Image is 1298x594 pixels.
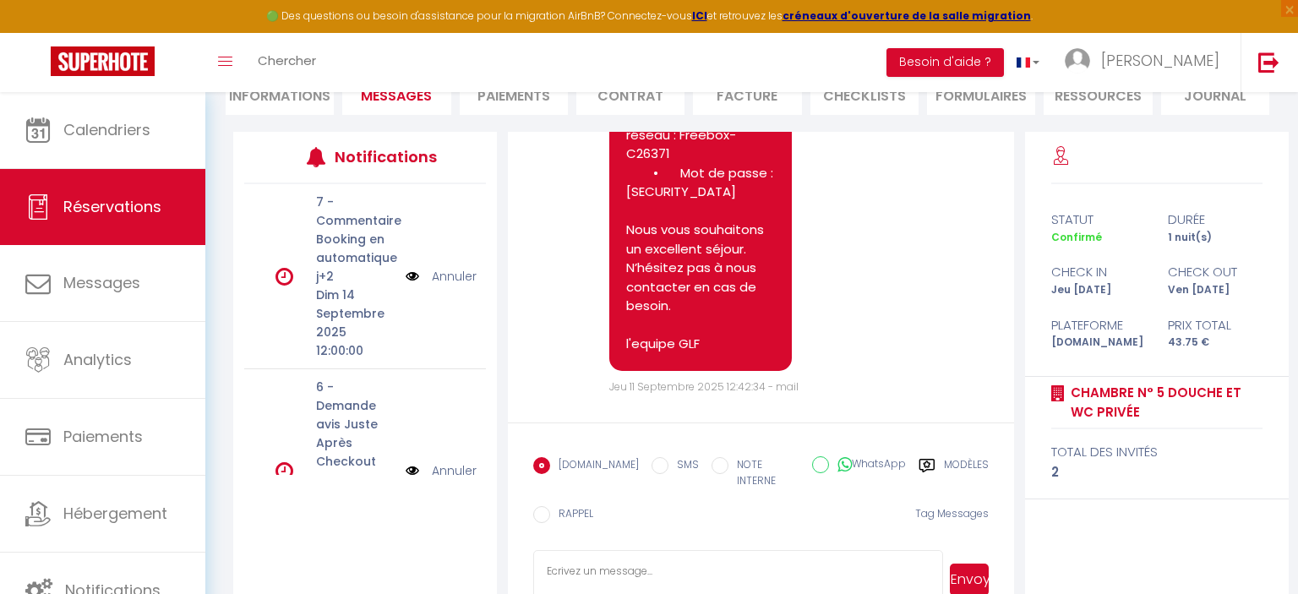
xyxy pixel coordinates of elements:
span: Jeu 11 Septembre 2025 12:42:34 - mail [609,379,799,394]
img: NO IMAGE [406,461,419,480]
span: Hébergement [63,503,167,524]
label: WhatsApp [829,456,906,475]
h3: Notifications [335,138,435,176]
label: Modèles [944,457,989,492]
li: Ressources [1044,74,1152,115]
a: Chercher [245,33,329,92]
div: Prix total [1157,315,1273,335]
span: Paiements [63,426,143,447]
div: durée [1157,210,1273,230]
div: Jeu [DATE] [1040,282,1157,298]
iframe: Chat [1226,518,1285,581]
div: check in [1040,262,1157,282]
button: Ouvrir le widget de chat LiveChat [14,7,64,57]
a: Annuler [432,267,477,286]
span: Calendriers [63,119,150,140]
span: Confirmé [1051,230,1102,244]
li: Paiements [460,74,568,115]
p: 7 - Commentaire Booking en automatique j+2 [316,193,395,286]
img: Super Booking [51,46,155,76]
span: Analytics [63,349,132,370]
a: Chambre N° 5 Douche et WC privée [1065,383,1263,422]
div: 2 [1051,462,1263,482]
label: SMS [668,457,699,476]
div: statut [1040,210,1157,230]
a: créneaux d'ouverture de la salle migration [783,8,1031,23]
span: [PERSON_NAME] [1101,50,1219,71]
img: NO IMAGE [406,267,419,286]
div: total des invités [1051,442,1263,462]
span: Chercher [258,52,316,69]
li: CHECKLISTS [810,74,919,115]
li: Journal [1161,74,1269,115]
div: [DOMAIN_NAME] [1040,335,1157,351]
div: check out [1157,262,1273,282]
div: Ven [DATE] [1157,282,1273,298]
p: 6 - Demande avis Juste Après Checkout Plateforme [316,378,395,489]
a: ... [PERSON_NAME] [1052,33,1241,92]
label: RAPPEL [550,506,593,525]
button: Besoin d'aide ? [886,48,1004,77]
li: Facture [693,74,801,115]
li: Informations [226,74,334,115]
label: [DOMAIN_NAME] [550,457,639,476]
span: Tag Messages [915,506,989,520]
label: NOTE INTERNE [728,457,799,489]
li: FORMULAIRES [927,74,1035,115]
div: 43.75 € [1157,335,1273,351]
div: Plateforme [1040,315,1157,335]
img: logout [1258,52,1279,73]
img: ... [1065,48,1090,74]
span: Messages [63,272,140,293]
span: Réservations [63,196,161,217]
p: Dim 14 Septembre 2025 12:00:00 [316,286,395,360]
a: Annuler [432,461,477,480]
a: ICI [692,8,707,23]
span: Messages [361,86,432,106]
li: Contrat [576,74,684,115]
div: 1 nuit(s) [1157,230,1273,246]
